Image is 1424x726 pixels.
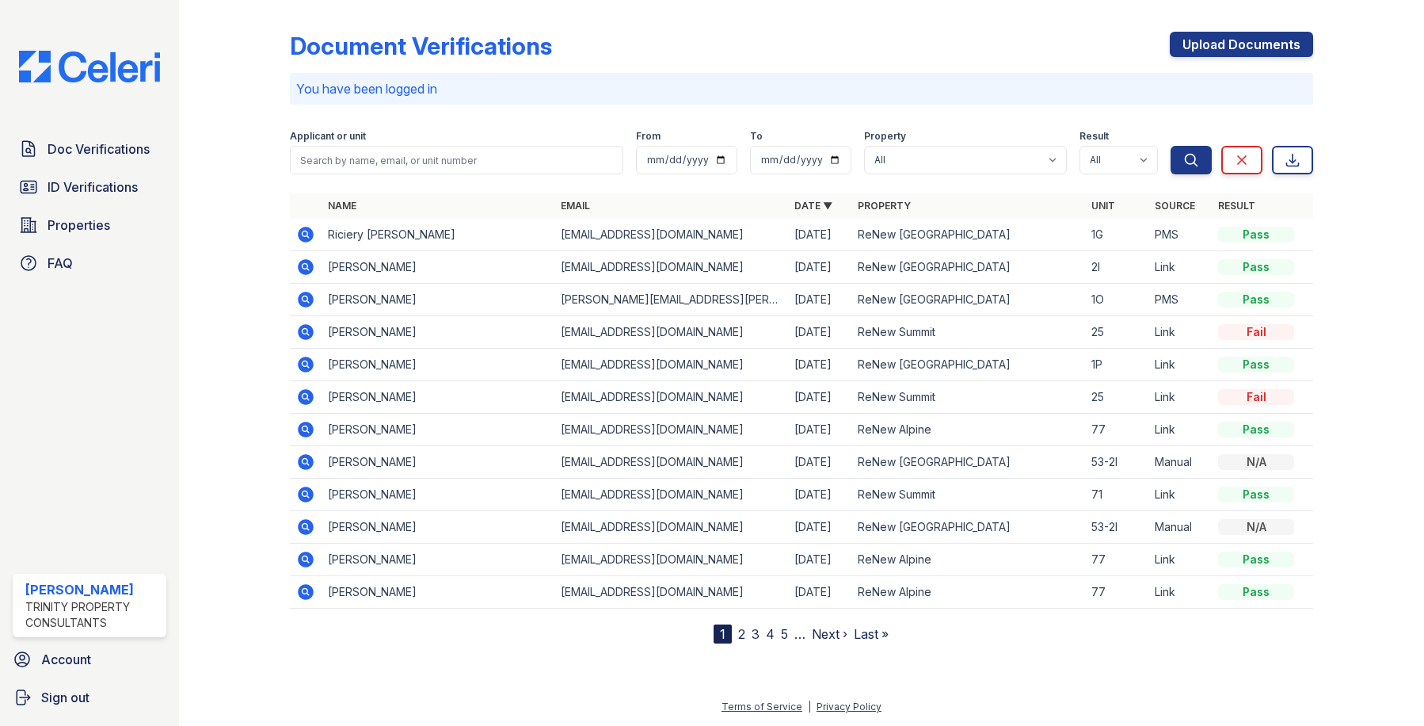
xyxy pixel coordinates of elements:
[554,576,788,609] td: [EMAIL_ADDRESS][DOMAIN_NAME]
[1218,584,1294,600] div: Pass
[788,511,851,544] td: [DATE]
[1148,349,1212,381] td: Link
[1155,200,1195,212] a: Source
[290,32,552,60] div: Document Verifications
[1170,32,1313,57] a: Upload Documents
[48,139,150,159] span: Doc Verifications
[851,479,1085,511] td: ReNew Summit
[788,381,851,414] td: [DATE]
[1085,316,1148,349] td: 25
[41,650,91,669] span: Account
[322,479,555,511] td: [PERSON_NAME]
[1218,227,1294,243] div: Pass
[766,626,775,642] a: 4
[554,349,788,381] td: [EMAIL_ADDRESS][DOMAIN_NAME]
[1085,479,1148,511] td: 71
[636,130,661,143] label: From
[554,414,788,446] td: [EMAIL_ADDRESS][DOMAIN_NAME]
[554,381,788,414] td: [EMAIL_ADDRESS][DOMAIN_NAME]
[1085,544,1148,576] td: 77
[554,316,788,349] td: [EMAIL_ADDRESS][DOMAIN_NAME]
[788,316,851,349] td: [DATE]
[788,349,851,381] td: [DATE]
[794,200,832,212] a: Date ▼
[1085,349,1148,381] td: 1P
[1218,292,1294,308] div: Pass
[851,349,1085,381] td: ReNew [GEOGRAPHIC_DATA]
[851,284,1085,316] td: ReNew [GEOGRAPHIC_DATA]
[738,626,745,642] a: 2
[851,446,1085,479] td: ReNew [GEOGRAPHIC_DATA]
[722,701,802,713] a: Terms of Service
[794,625,805,644] span: …
[25,599,160,631] div: Trinity Property Consultants
[13,171,166,203] a: ID Verifications
[561,200,590,212] a: Email
[1148,544,1212,576] td: Link
[554,544,788,576] td: [EMAIL_ADDRESS][DOMAIN_NAME]
[817,701,881,713] a: Privacy Policy
[290,146,624,174] input: Search by name, email, or unit number
[1148,381,1212,414] td: Link
[851,511,1085,544] td: ReNew [GEOGRAPHIC_DATA]
[296,79,1308,98] p: You have been logged in
[851,316,1085,349] td: ReNew Summit
[788,284,851,316] td: [DATE]
[1148,414,1212,446] td: Link
[322,511,555,544] td: [PERSON_NAME]
[328,200,356,212] a: Name
[788,446,851,479] td: [DATE]
[554,251,788,284] td: [EMAIL_ADDRESS][DOMAIN_NAME]
[554,446,788,479] td: [EMAIL_ADDRESS][DOMAIN_NAME]
[25,580,160,599] div: [PERSON_NAME]
[788,251,851,284] td: [DATE]
[322,219,555,251] td: Riciery [PERSON_NAME]
[788,479,851,511] td: [DATE]
[1079,130,1109,143] label: Result
[1218,200,1255,212] a: Result
[1148,284,1212,316] td: PMS
[554,284,788,316] td: [PERSON_NAME][EMAIL_ADDRESS][PERSON_NAME][DOMAIN_NAME]
[788,219,851,251] td: [DATE]
[1218,422,1294,438] div: Pass
[1218,324,1294,340] div: Fail
[6,644,173,675] a: Account
[322,544,555,576] td: [PERSON_NAME]
[1218,454,1294,470] div: N/A
[788,576,851,609] td: [DATE]
[1085,284,1148,316] td: 1O
[858,200,911,212] a: Property
[48,216,110,235] span: Properties
[788,544,851,576] td: [DATE]
[1218,487,1294,502] div: Pass
[851,576,1085,609] td: ReNew Alpine
[322,349,555,381] td: [PERSON_NAME]
[1148,251,1212,284] td: Link
[788,414,851,446] td: [DATE]
[1218,357,1294,373] div: Pass
[1148,316,1212,349] td: Link
[322,316,555,349] td: [PERSON_NAME]
[48,254,73,273] span: FAQ
[1218,389,1294,405] div: Fail
[1148,511,1212,544] td: Manual
[1085,219,1148,251] td: 1G
[13,133,166,165] a: Doc Verifications
[1148,576,1212,609] td: Link
[1085,511,1148,544] td: 53-2I
[1085,576,1148,609] td: 77
[851,219,1085,251] td: ReNew [GEOGRAPHIC_DATA]
[1085,446,1148,479] td: 53-2I
[41,688,89,707] span: Sign out
[714,625,732,644] div: 1
[1218,259,1294,275] div: Pass
[1148,446,1212,479] td: Manual
[322,446,555,479] td: [PERSON_NAME]
[6,682,173,713] a: Sign out
[1085,414,1148,446] td: 77
[322,284,555,316] td: [PERSON_NAME]
[1148,479,1212,511] td: Link
[1218,519,1294,535] div: N/A
[1085,251,1148,284] td: 2I
[752,626,760,642] a: 3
